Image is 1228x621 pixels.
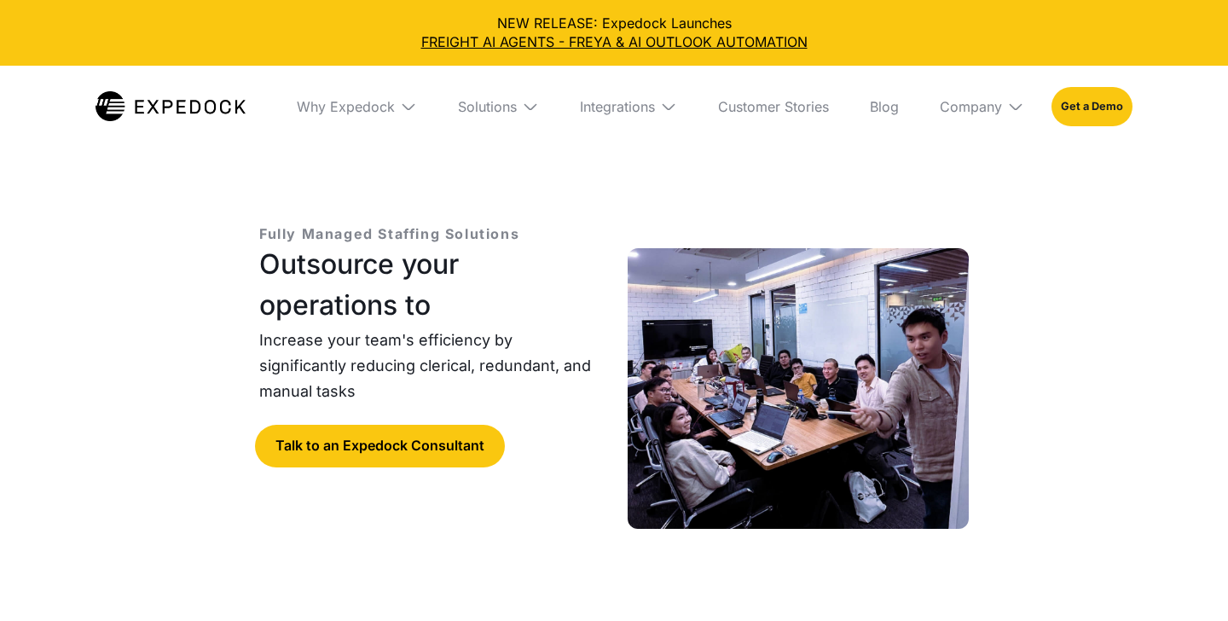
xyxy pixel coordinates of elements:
a: Blog [856,66,912,148]
div: Solutions [444,66,553,148]
div: Company [940,98,1002,115]
h1: Outsource your operations to [259,244,600,326]
p: Fully Managed Staffing Solutions [259,223,519,244]
div: Solutions [458,98,517,115]
div: Integrations [580,98,655,115]
div: NEW RELEASE: Expedock Launches [14,14,1214,52]
div: Integrations [566,66,691,148]
a: Talk to an Expedock Consultant [255,425,505,467]
a: Get a Demo [1051,87,1132,126]
p: Increase your team's efficiency by significantly reducing clerical, redundant, and manual tasks [259,328,600,404]
div: Why Expedock [297,98,395,115]
a: Customer Stories [704,66,843,148]
div: Why Expedock [283,66,431,148]
div: Company [926,66,1038,148]
a: FREIGHT AI AGENTS - FREYA & AI OUTLOOK AUTOMATION [14,32,1214,51]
